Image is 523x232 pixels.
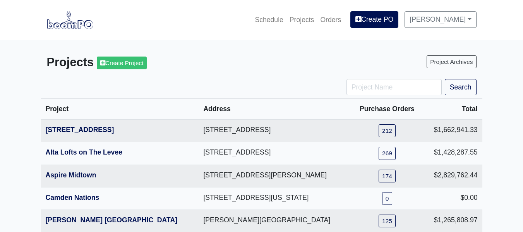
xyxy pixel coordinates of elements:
[199,210,351,232] td: [PERSON_NAME][GEOGRAPHIC_DATA]
[379,147,396,160] a: 269
[423,142,482,165] td: $1,428,287.55
[46,126,114,134] a: [STREET_ADDRESS]
[423,99,482,120] th: Total
[199,165,351,187] td: [STREET_ADDRESS][PERSON_NAME]
[199,119,351,142] td: [STREET_ADDRESS]
[41,99,199,120] th: Project
[423,119,482,142] td: $1,662,941.33
[379,170,396,182] a: 174
[427,55,476,68] a: Project Archives
[46,148,122,156] a: Alta Lofts on The Levee
[47,11,93,29] img: boomPO
[346,79,442,95] input: Project Name
[317,11,344,28] a: Orders
[351,99,423,120] th: Purchase Orders
[199,187,351,210] td: [STREET_ADDRESS][US_STATE]
[252,11,286,28] a: Schedule
[350,11,398,27] a: Create PO
[405,11,476,27] a: [PERSON_NAME]
[445,79,477,95] button: Search
[382,192,393,205] a: 0
[286,11,317,28] a: Projects
[379,215,396,227] a: 125
[46,194,99,201] a: Camden Nations
[97,57,147,69] a: Create Project
[199,99,351,120] th: Address
[199,142,351,165] td: [STREET_ADDRESS]
[47,55,256,70] h3: Projects
[423,210,482,232] td: $1,265,808.97
[46,216,177,224] a: [PERSON_NAME] [GEOGRAPHIC_DATA]
[423,187,482,210] td: $0.00
[46,171,96,179] a: Aspire Midtown
[379,124,396,137] a: 212
[423,165,482,187] td: $2,829,762.44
